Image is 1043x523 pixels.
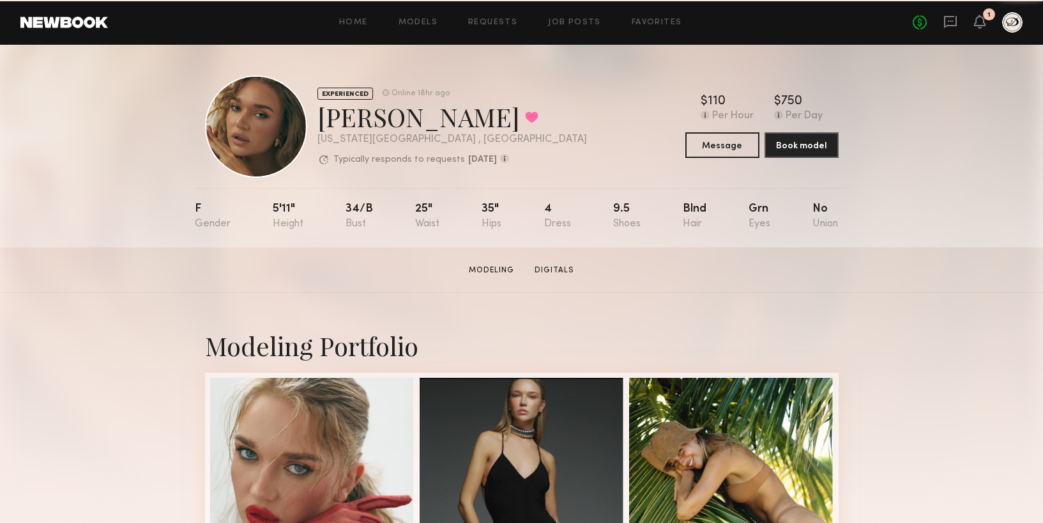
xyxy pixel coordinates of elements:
div: 35" [482,203,501,230]
div: [US_STATE][GEOGRAPHIC_DATA] , [GEOGRAPHIC_DATA] [317,134,587,145]
div: Online 18hr ago [392,90,450,98]
div: 1 [987,12,991,19]
a: Favorites [632,19,682,27]
div: 25" [415,203,439,230]
div: 750 [781,95,802,108]
div: $ [701,95,708,108]
div: 5'11" [273,203,303,230]
a: Home [339,19,368,27]
div: 4 [544,203,571,230]
div: [PERSON_NAME] [317,100,587,134]
div: Per Day [786,111,823,122]
div: $ [774,95,781,108]
button: Book model [765,132,839,158]
div: Per Hour [712,111,754,122]
p: Typically responds to requests [333,155,465,164]
a: Models [399,19,438,27]
div: No [812,203,838,230]
div: 9.5 [613,203,641,230]
a: Job Posts [548,19,601,27]
div: F [195,203,231,230]
a: Digitals [529,265,579,276]
a: Requests [468,19,517,27]
div: 110 [708,95,726,108]
div: Grn [749,203,770,230]
a: Modeling [464,265,519,276]
div: 34/b [346,203,373,230]
div: Blnd [683,203,706,230]
div: EXPERIENCED [317,88,373,100]
button: Message [685,132,759,158]
b: [DATE] [468,155,497,164]
div: Modeling Portfolio [205,329,839,363]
